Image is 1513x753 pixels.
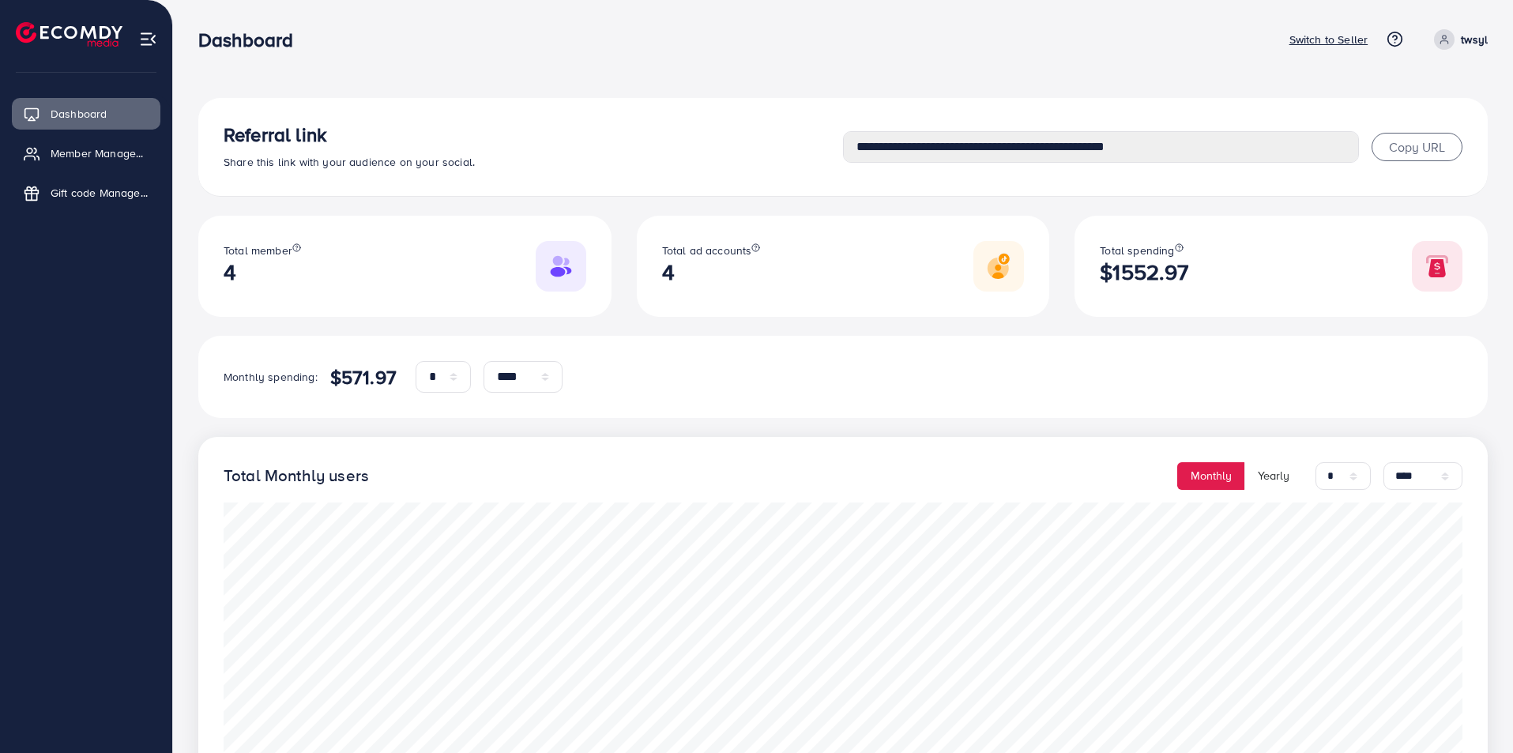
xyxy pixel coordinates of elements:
[12,137,160,169] a: Member Management
[1461,30,1488,49] p: twsyl
[51,145,149,161] span: Member Management
[1446,682,1501,741] iframe: Chat
[1177,462,1245,490] button: Monthly
[1100,259,1188,285] h2: $1552.97
[139,30,157,48] img: menu
[973,241,1024,292] img: Responsive image
[224,259,301,285] h2: 4
[12,98,160,130] a: Dashboard
[16,22,122,47] img: logo
[662,243,752,258] span: Total ad accounts
[224,466,369,486] h4: Total Monthly users
[51,185,149,201] span: Gift code Management
[224,243,292,258] span: Total member
[51,106,107,122] span: Dashboard
[198,28,306,51] h3: Dashboard
[1412,241,1462,292] img: Responsive image
[1428,29,1488,50] a: twsyl
[536,241,586,292] img: Responsive image
[224,154,475,170] span: Share this link with your audience on your social.
[224,367,318,386] p: Monthly spending:
[1389,138,1445,156] span: Copy URL
[662,259,761,285] h2: 4
[1372,133,1462,161] button: Copy URL
[330,366,397,389] h4: $571.97
[1289,30,1368,49] p: Switch to Seller
[1244,462,1303,490] button: Yearly
[224,123,843,146] h3: Referral link
[1100,243,1174,258] span: Total spending
[12,177,160,209] a: Gift code Management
